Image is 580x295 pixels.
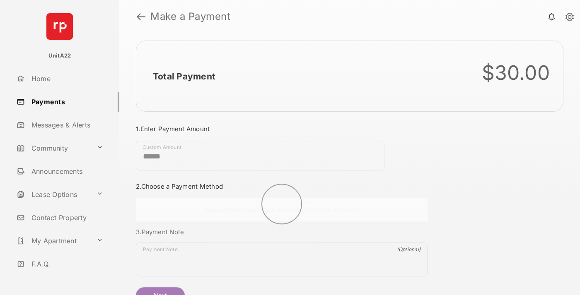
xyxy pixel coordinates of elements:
a: Messages & Alerts [13,115,119,135]
h3: 2. Choose a Payment Method [136,182,428,190]
img: svg+xml;base64,PHN2ZyB4bWxucz0iaHR0cDovL3d3dy53My5vcmcvMjAwMC9zdmciIHdpZHRoPSI2NCIgaGVpZ2h0PSI2NC... [46,13,73,40]
a: Home [13,69,119,89]
a: Announcements [13,161,119,181]
a: F.A.Q. [13,254,119,274]
a: Payments [13,92,119,112]
a: Community [13,138,93,158]
a: Lease Options [13,185,93,204]
h2: Total Payment [153,71,215,82]
p: UnitA22 [48,52,71,60]
a: My Apartment [13,231,93,251]
h3: 3. Payment Note [136,228,428,236]
a: Contact Property [13,208,119,228]
strong: Make a Payment [150,12,230,22]
div: $30.00 [482,61,550,85]
h3: 1. Enter Payment Amount [136,125,428,133]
